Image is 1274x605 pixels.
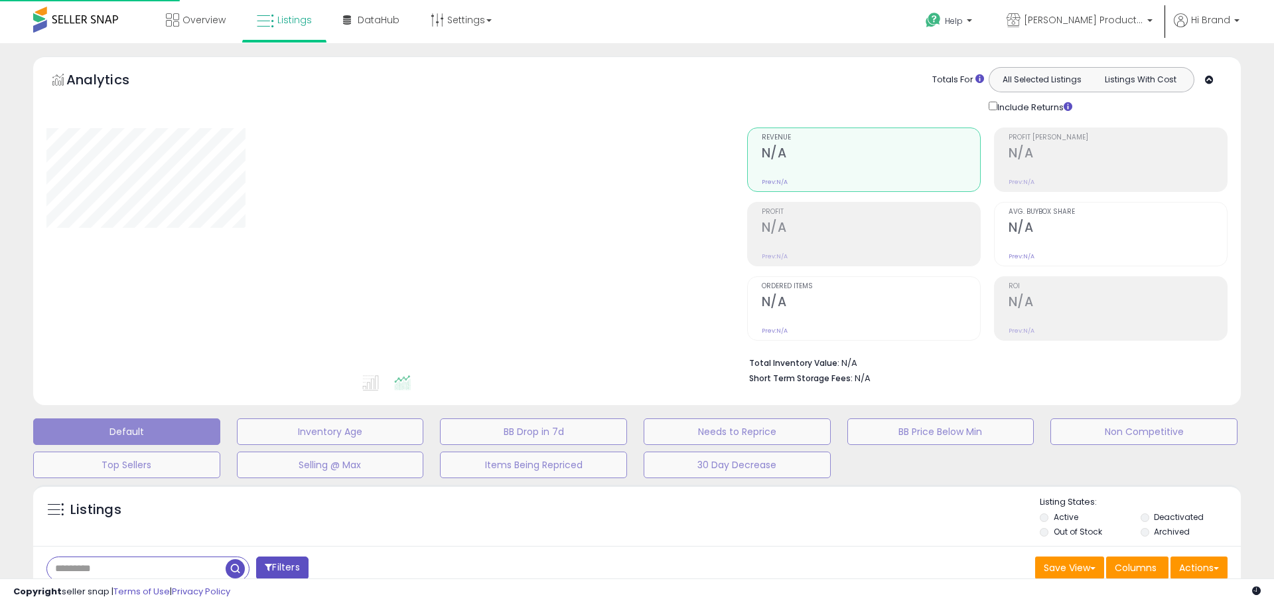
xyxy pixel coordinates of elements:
h2: N/A [762,294,980,312]
span: DataHub [358,13,399,27]
li: N/A [749,354,1218,370]
span: [PERSON_NAME] Products LLC [1024,13,1143,27]
span: Profit [PERSON_NAME] [1009,134,1227,141]
button: Inventory Age [237,418,424,445]
span: N/A [855,372,871,385]
b: Total Inventory Value: [749,357,839,369]
span: ROI [1009,283,1227,290]
span: Hi Brand [1191,13,1230,27]
b: Short Term Storage Fees: [749,373,853,384]
button: Selling @ Max [237,452,424,478]
small: Prev: N/A [762,327,788,335]
button: 30 Day Decrease [644,452,831,478]
div: seller snap | | [13,586,230,598]
h2: N/A [1009,220,1227,238]
h2: N/A [762,145,980,163]
span: Listings [277,13,312,27]
span: Ordered Items [762,283,980,290]
span: Avg. Buybox Share [1009,209,1227,216]
button: Non Competitive [1050,418,1238,445]
h2: N/A [1009,294,1227,312]
h5: Analytics [66,70,155,92]
small: Prev: N/A [762,252,788,260]
i: Get Help [925,12,942,29]
strong: Copyright [13,585,62,598]
div: Totals For [932,74,984,86]
span: Overview [182,13,226,27]
span: Help [945,15,963,27]
div: Include Returns [979,99,1088,114]
a: Help [915,2,985,43]
h2: N/A [762,220,980,238]
button: Listings With Cost [1091,71,1190,88]
small: Prev: N/A [1009,252,1034,260]
h2: N/A [1009,145,1227,163]
button: Default [33,418,220,445]
span: Revenue [762,134,980,141]
button: Top Sellers [33,452,220,478]
button: BB Price Below Min [847,418,1034,445]
button: Needs to Reprice [644,418,831,445]
span: Profit [762,209,980,216]
small: Prev: N/A [1009,327,1034,335]
a: Hi Brand [1174,13,1239,43]
small: Prev: N/A [1009,178,1034,186]
button: BB Drop in 7d [440,418,627,445]
button: All Selected Listings [993,71,1092,88]
small: Prev: N/A [762,178,788,186]
button: Items Being Repriced [440,452,627,478]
